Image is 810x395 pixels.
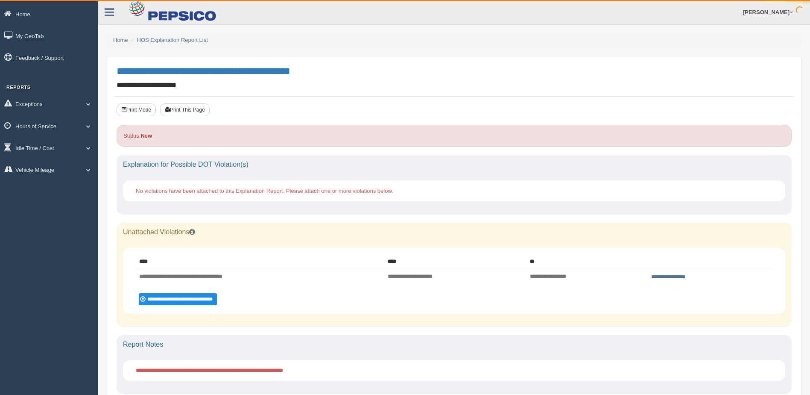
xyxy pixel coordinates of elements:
[117,223,792,242] div: Unattached Violations
[113,37,128,43] a: Home
[117,155,792,174] div: Explanation for Possible DOT Violation(s)
[117,103,156,116] button: Print Mode
[117,125,792,147] div: Status:
[160,103,210,116] button: Print This Page
[136,188,393,194] span: No violations have been attached to this Explanation Report. Please attach one or more violations...
[140,133,152,139] strong: New
[117,335,792,354] div: Report Notes
[137,37,208,43] a: HOS Explanation Report List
